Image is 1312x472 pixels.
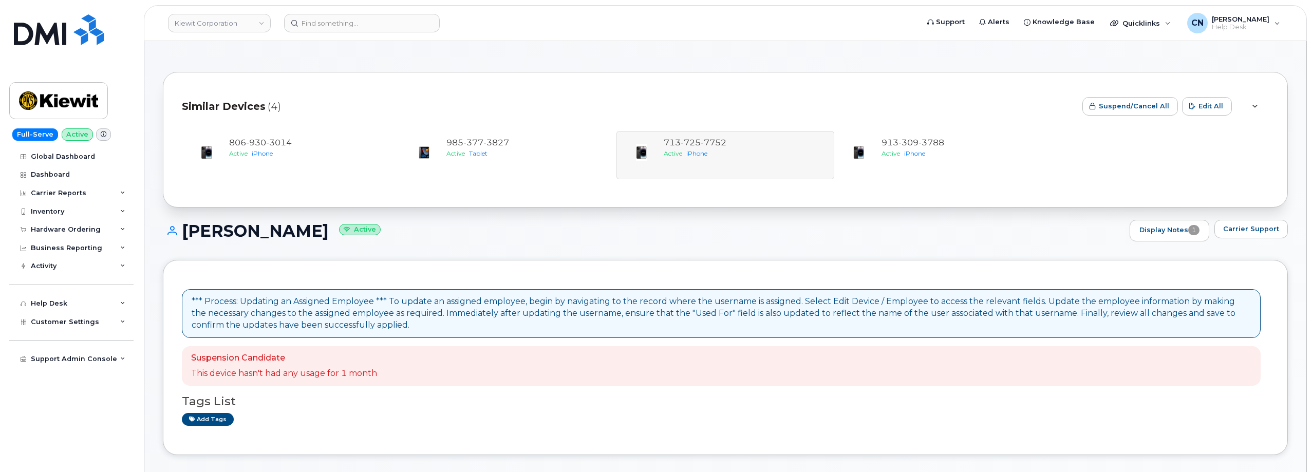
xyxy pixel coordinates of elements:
[1099,101,1169,111] span: Suspend/Cancel All
[1267,427,1304,464] iframe: Messenger Launcher
[919,138,944,147] span: 3788
[840,137,1045,173] a: 9133093788ActiveiPhone
[196,142,217,163] img: image20231002-3703462-njx0qo.jpeg
[182,395,1269,408] h3: Tags List
[414,142,434,163] img: image20231002-3703462-17fd4bd.jpeg
[252,149,273,157] span: iPhone
[849,142,869,163] img: image20231002-3703462-njx0qo.jpeg
[1082,97,1178,116] button: Suspend/Cancel All
[266,138,292,147] span: 3014
[1214,220,1288,238] button: Carrier Support
[1130,220,1209,241] a: Display Notes1
[339,224,381,236] small: Active
[469,149,488,157] span: Tablet
[192,296,1251,331] div: *** Process: Updating an Assigned Employee *** To update an assigned employee, begin by navigatin...
[904,149,925,157] span: iPhone
[182,99,266,114] span: Similar Devices
[446,138,509,147] span: 985
[1198,101,1223,111] span: Edit All
[882,138,944,147] span: 913
[1223,224,1279,234] span: Carrier Support
[182,413,234,426] a: Add tags
[1182,97,1232,116] button: Edit All
[446,149,465,157] span: Active
[1188,225,1199,235] span: 1
[463,138,483,147] span: 377
[163,222,1124,240] h1: [PERSON_NAME]
[229,149,248,157] span: Active
[191,368,377,380] p: This device hasn't had any usage for 1 month
[188,137,393,173] a: 8069303014ActiveiPhone
[898,138,919,147] span: 309
[246,138,266,147] span: 930
[268,99,281,114] span: (4)
[229,138,292,147] span: 806
[882,149,900,157] span: Active
[483,138,509,147] span: 3827
[405,137,610,173] a: 9853773827ActiveTablet
[191,352,377,364] p: Suspension Candidate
